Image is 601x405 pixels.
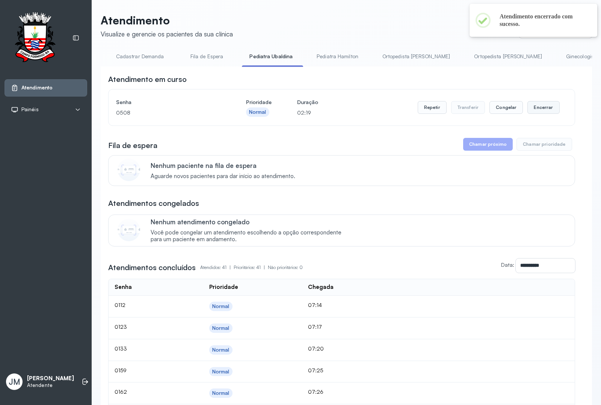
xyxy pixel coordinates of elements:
[242,50,300,63] a: Pediatra Ubaldina
[249,109,266,115] div: Normal
[230,264,231,270] span: |
[308,323,322,330] span: 07:17
[115,323,127,330] span: 0123
[21,85,53,91] span: Atendimento
[212,390,230,396] div: Normal
[308,388,323,395] span: 07:26
[21,106,39,113] span: Painéis
[451,101,485,114] button: Transferir
[246,97,272,107] h4: Prioridade
[108,140,157,151] h3: Fila de espera
[308,367,323,373] span: 07:25
[268,262,303,273] p: Não prioritários: 0
[151,218,349,226] p: Nenhum atendimento congelado
[151,173,295,180] span: Aguarde novos pacientes para dar início ao atendimento.
[115,345,127,352] span: 0133
[115,302,125,308] span: 0112
[27,382,74,388] p: Atendente
[212,347,230,353] div: Normal
[115,284,132,291] div: Senha
[375,50,458,63] a: Ortopedista [PERSON_NAME]
[200,262,234,273] p: Atendidos: 41
[467,50,550,63] a: Ortopedista [PERSON_NAME]
[109,50,172,63] a: Cadastrar Demanda
[209,284,238,291] div: Prioridade
[234,262,268,273] p: Prioritários: 41
[308,345,324,352] span: 07:20
[309,50,366,63] a: Pediatra Hamilton
[297,97,318,107] h4: Duração
[500,13,585,28] h2: Atendimento encerrado com sucesso.
[418,101,447,114] button: Repetir
[463,138,513,151] button: Chamar próximo
[116,97,220,107] h4: Senha
[118,159,140,181] img: Imagem de CalloutCard
[212,325,230,331] div: Normal
[108,262,196,273] h3: Atendimentos concluídos
[11,84,81,92] a: Atendimento
[264,264,265,270] span: |
[516,138,572,151] button: Chamar prioridade
[151,229,349,243] span: Você pode congelar um atendimento escolhendo a opção correspondente para um paciente em andamento.
[308,302,322,308] span: 07:14
[115,367,127,373] span: 0159
[27,375,74,382] p: [PERSON_NAME]
[297,107,318,118] p: 02:19
[527,101,559,114] button: Encerrar
[101,30,233,38] div: Visualize e gerencie os pacientes da sua clínica
[108,198,199,209] h3: Atendimentos congelados
[108,74,187,85] h3: Atendimento em curso
[489,101,523,114] button: Congelar
[101,14,233,27] p: Atendimento
[8,12,62,64] img: Logotipo do estabelecimento
[501,261,514,268] label: Data:
[212,303,230,310] div: Normal
[115,388,127,395] span: 0162
[308,284,334,291] div: Chegada
[118,219,140,241] img: Imagem de CalloutCard
[116,107,220,118] p: 0508
[212,369,230,375] div: Normal
[180,50,233,63] a: Fila de Espera
[151,162,295,169] p: Nenhum paciente na fila de espera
